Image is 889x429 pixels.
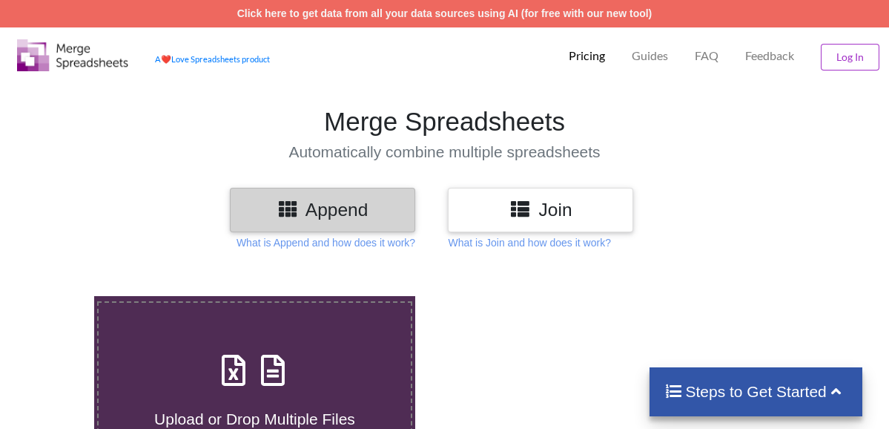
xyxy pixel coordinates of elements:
p: FAQ [695,48,718,64]
a: AheartLove Spreadsheets product [155,54,270,64]
p: Guides [632,48,668,64]
img: Logo.png [17,39,128,71]
p: Pricing [569,48,605,64]
h3: Append [241,199,404,220]
p: What is Join and how does it work? [448,235,610,250]
p: What is Append and how does it work? [237,235,415,250]
a: Click here to get data from all your data sources using AI (for free with our new tool) [237,7,652,19]
h4: Steps to Get Started [664,382,847,401]
button: Log In [821,44,879,71]
span: Feedback [745,50,794,62]
span: heart [161,54,171,64]
h3: Join [459,199,622,220]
